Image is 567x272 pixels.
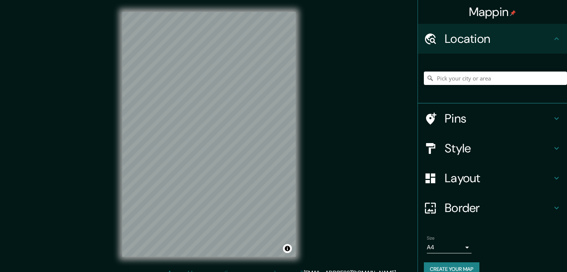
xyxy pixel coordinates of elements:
h4: Border [445,200,552,215]
h4: Layout [445,171,552,186]
button: Toggle attribution [283,244,292,253]
canvas: Map [122,12,296,257]
img: pin-icon.png [510,10,516,16]
h4: Mappin [469,4,516,19]
h4: Pins [445,111,552,126]
input: Pick your city or area [424,72,567,85]
h4: Location [445,31,552,46]
div: Border [418,193,567,223]
h4: Style [445,141,552,156]
div: Pins [418,104,567,133]
div: A4 [427,241,472,253]
div: Layout [418,163,567,193]
label: Size [427,235,435,241]
div: Style [418,133,567,163]
div: Location [418,24,567,54]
